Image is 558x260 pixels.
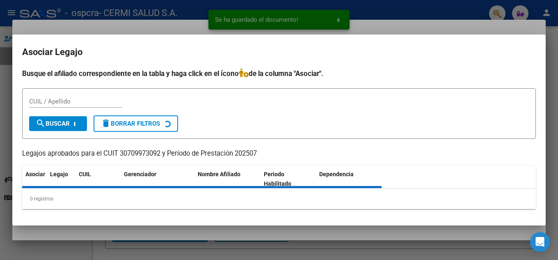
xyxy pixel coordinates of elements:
[75,166,121,193] datatable-header-cell: CUIL
[22,149,536,159] p: Legajos aprobados para el CUIT 30709973092 y Período de Prestación 202507
[47,166,75,193] datatable-header-cell: Legajo
[22,189,536,209] div: 0 registros
[50,171,68,177] span: Legajo
[22,166,47,193] datatable-header-cell: Asociar
[29,116,87,131] button: Buscar
[198,171,240,177] span: Nombre Afiliado
[124,171,156,177] span: Gerenciador
[22,68,536,79] h4: Busque el afiliado correspondiente en la tabla y haga click en el ícono de la columna "Asociar".
[36,118,46,128] mat-icon: search
[530,232,550,252] div: Open Intercom Messenger
[79,171,91,177] span: CUIL
[316,166,382,193] datatable-header-cell: Dependencia
[25,171,45,177] span: Asociar
[94,115,178,132] button: Borrar Filtros
[264,171,291,187] span: Periodo Habilitado
[101,120,160,127] span: Borrar Filtros
[121,166,194,193] datatable-header-cell: Gerenciador
[194,166,261,193] datatable-header-cell: Nombre Afiliado
[36,120,70,127] span: Buscar
[22,44,536,60] h2: Asociar Legajo
[319,171,354,177] span: Dependencia
[261,166,316,193] datatable-header-cell: Periodo Habilitado
[101,118,111,128] mat-icon: delete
